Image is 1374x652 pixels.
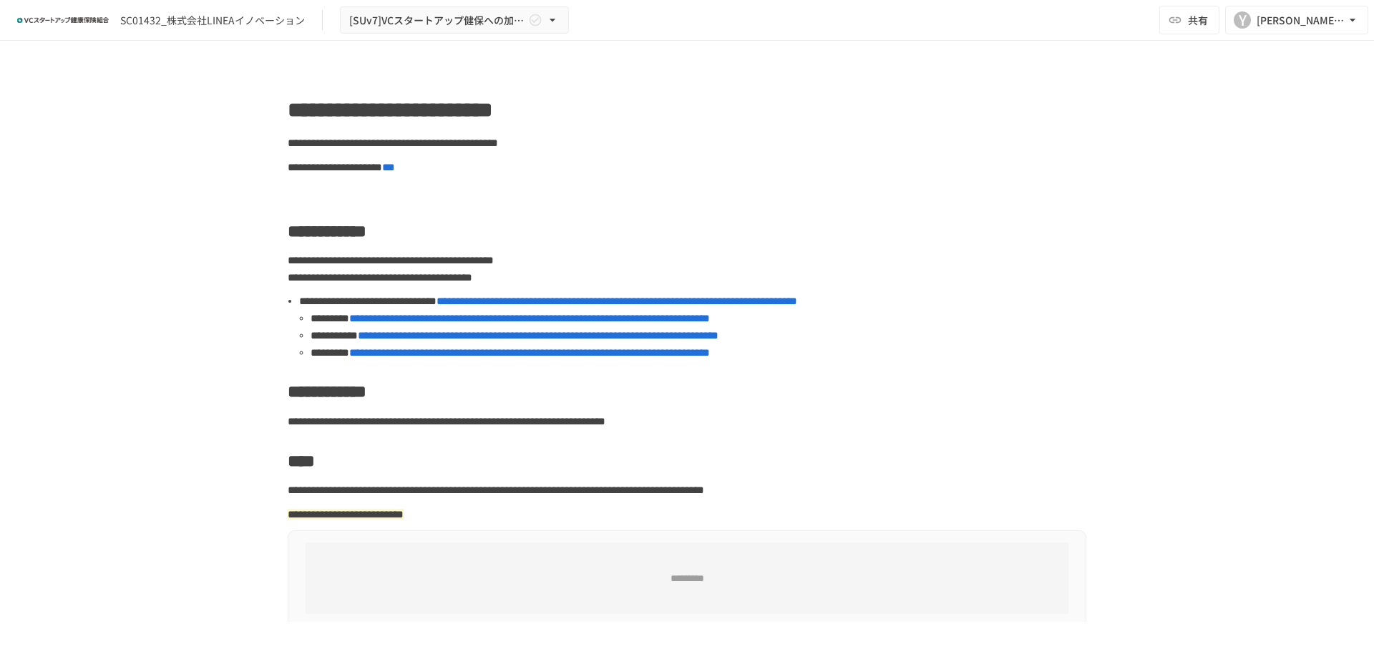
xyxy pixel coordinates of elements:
[349,11,525,29] span: [SUv7]VCスタートアップ健保への加入申請手続き
[17,9,109,31] img: ZDfHsVrhrXUoWEWGWYf8C4Fv4dEjYTEDCNvmL73B7ox
[1159,6,1219,34] button: 共有
[340,6,569,34] button: [SUv7]VCスタートアップ健保への加入申請手続き
[1257,11,1345,29] div: [PERSON_NAME][EMAIL_ADDRESS][DOMAIN_NAME]
[1225,6,1368,34] button: Y[PERSON_NAME][EMAIL_ADDRESS][DOMAIN_NAME]
[1234,11,1251,29] div: Y
[1188,12,1208,28] span: 共有
[120,13,305,28] div: SC01432_株式会社LINEAイノベーション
